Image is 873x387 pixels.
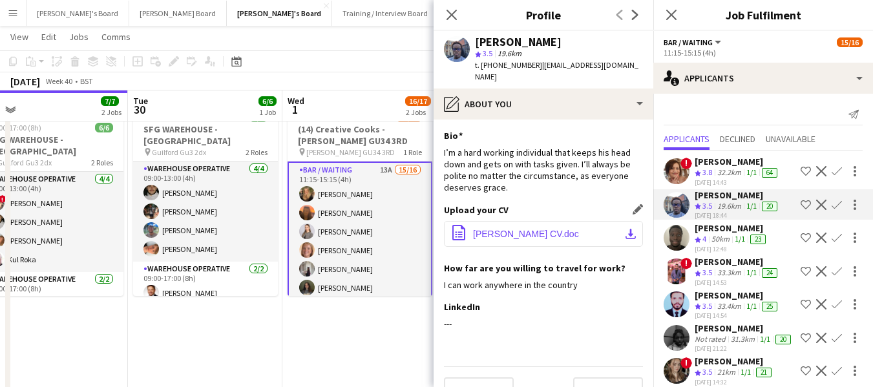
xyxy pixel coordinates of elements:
[702,267,712,277] span: 3.5
[91,158,113,167] span: 2 Roles
[702,201,712,211] span: 3.5
[680,357,692,369] span: !
[133,123,278,147] h3: SFG WAREHOUSE - [GEOGRAPHIC_DATA]
[653,63,873,94] div: Applicants
[702,367,712,377] span: 3.5
[286,102,304,117] span: 1
[702,167,712,177] span: 3.8
[746,301,757,311] app-skills-label: 1/1
[483,48,492,58] span: 3.5
[702,234,706,244] span: 4
[775,335,791,344] div: 20
[444,279,643,291] div: I can work anywhere in the country
[664,37,713,47] span: Bar / Waiting
[709,234,732,245] div: 50km
[762,168,777,178] div: 64
[695,344,794,353] div: [DATE] 21:22
[246,147,268,157] span: 2 Roles
[653,6,873,23] h3: Job Fulfilment
[495,48,524,58] span: 19.6km
[695,289,780,301] div: [PERSON_NAME]
[129,1,227,26] button: [PERSON_NAME] Board
[695,278,780,287] div: [DATE] 14:53
[258,96,277,106] span: 6/6
[405,96,431,106] span: 16/17
[95,123,113,132] span: 6/6
[101,107,121,117] div: 2 Jobs
[837,37,863,47] span: 15/16
[444,318,643,329] div: ---
[101,96,119,106] span: 7/7
[750,235,766,244] div: 23
[762,302,777,311] div: 25
[695,245,768,253] div: [DATE] 12:48
[664,134,710,143] span: Applicants
[5,28,34,45] a: View
[80,76,93,86] div: BST
[96,28,136,45] a: Comms
[664,37,723,47] button: Bar / Waiting
[695,211,780,220] div: [DATE] 18:44
[735,234,745,244] app-skills-label: 1/1
[444,130,463,141] h3: Bio
[695,311,780,320] div: [DATE] 14:54
[306,147,395,157] span: [PERSON_NAME] GU34 3RD
[695,178,780,187] div: [DATE] 14:43
[10,31,28,43] span: View
[746,267,757,277] app-skills-label: 1/1
[695,156,780,167] div: [PERSON_NAME]
[152,147,206,157] span: Guilford Gu3 2dx
[695,334,728,344] div: Not rated
[288,105,432,296] app-job-card: 11:15-15:15 (4h)15/16(14) Creative Cooks - [PERSON_NAME] GU34 3RD [PERSON_NAME] GU34 3RD1 RoleBar...
[131,102,148,117] span: 30
[720,134,755,143] span: Declined
[133,95,148,107] span: Tue
[444,301,480,313] h3: LinkedIn
[695,378,774,386] div: [DATE] 14:32
[715,267,744,278] div: 33.3km
[695,222,768,234] div: [PERSON_NAME]
[36,28,61,45] a: Edit
[475,60,542,70] span: t. [PHONE_NUMBER]
[715,167,744,178] div: 32.2km
[10,75,40,88] div: [DATE]
[728,334,757,344] div: 31.3km
[762,202,777,211] div: 20
[715,301,744,312] div: 33.4km
[475,36,562,48] div: [PERSON_NAME]
[406,107,430,117] div: 2 Jobs
[26,1,129,26] button: [PERSON_NAME]'s Board
[762,268,777,278] div: 24
[227,1,332,26] button: [PERSON_NAME]'s Board
[444,262,626,274] h3: How far are you willing to travel for work?
[475,60,638,81] span: | [EMAIL_ADDRESS][DOMAIN_NAME]
[746,201,757,211] app-skills-label: 1/1
[64,28,94,45] a: Jobs
[444,147,643,194] div: I’m a hard working individual that keeps his head down and gets on with tasks given. I’ll always ...
[715,367,738,378] div: 21km
[444,204,509,216] h3: Upload your CV
[41,31,56,43] span: Edit
[664,48,863,58] div: 11:15-15:15 (4h)
[133,262,278,324] app-card-role: Warehouse Operative2/209:00-17:00 (8h)[PERSON_NAME]
[69,31,89,43] span: Jobs
[434,89,653,120] div: About you
[444,221,643,247] button: [PERSON_NAME] CV.doc
[715,201,744,212] div: 19.6km
[702,301,712,311] span: 3.5
[288,95,304,107] span: Wed
[680,158,692,169] span: !
[259,107,276,117] div: 1 Job
[766,134,815,143] span: Unavailable
[403,147,422,157] span: 1 Role
[133,105,278,296] app-job-card: 09:00-17:00 (8h)6/6SFG WAREHOUSE - [GEOGRAPHIC_DATA] Guilford Gu3 2dx2 RolesWarehouse Operative4/...
[695,256,780,267] div: [PERSON_NAME]
[43,76,75,86] span: Week 40
[332,1,439,26] button: Training / Interview Board
[288,123,432,147] h3: (14) Creative Cooks - [PERSON_NAME] GU34 3RD
[695,355,774,367] div: [PERSON_NAME]
[760,334,770,344] app-skills-label: 1/1
[680,258,692,269] span: !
